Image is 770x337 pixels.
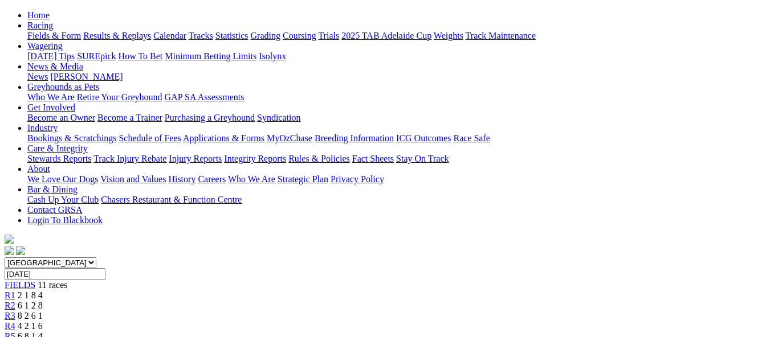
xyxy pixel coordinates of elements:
a: Stewards Reports [27,154,91,163]
a: Syndication [257,113,300,122]
img: twitter.svg [16,246,25,255]
a: Fact Sheets [352,154,394,163]
span: 2 1 8 4 [18,290,43,300]
a: About [27,164,50,174]
a: Coursing [283,31,316,40]
a: History [168,174,195,184]
a: Grading [251,31,280,40]
a: Integrity Reports [224,154,286,163]
a: GAP SA Assessments [165,92,245,102]
a: R2 [5,301,15,310]
a: Stay On Track [396,154,449,163]
a: [PERSON_NAME] [50,72,123,81]
a: Breeding Information [315,133,394,143]
div: Greyhounds as Pets [27,92,765,102]
a: Chasers Restaurant & Function Centre [101,195,242,204]
span: 11 races [38,280,67,290]
a: Strategic Plan [278,174,328,184]
a: ICG Outcomes [396,133,451,143]
a: Wagering [27,41,63,51]
div: About [27,174,765,184]
a: Care & Integrity [27,143,88,153]
a: Results & Replays [83,31,151,40]
a: SUREpick [77,51,116,61]
a: MyOzChase [267,133,312,143]
input: Select date [5,268,105,280]
img: logo-grsa-white.png [5,235,14,244]
div: Industry [27,133,765,143]
a: Isolynx [259,51,286,61]
a: Bar & Dining [27,184,78,194]
a: Careers [198,174,226,184]
a: R1 [5,290,15,300]
a: Minimum Betting Limits [165,51,256,61]
a: 2025 TAB Adelaide Cup [341,31,431,40]
a: Who We Are [228,174,275,184]
a: Become a Trainer [97,113,162,122]
a: R4 [5,321,15,331]
div: Get Involved [27,113,765,123]
a: Rules & Policies [288,154,350,163]
a: Race Safe [453,133,490,143]
a: Injury Reports [169,154,222,163]
a: [DATE] Tips [27,51,75,61]
a: Privacy Policy [331,174,384,184]
a: Track Injury Rebate [93,154,166,163]
div: Racing [27,31,765,41]
a: Statistics [215,31,248,40]
div: News & Media [27,72,765,82]
div: Wagering [27,51,765,61]
a: FIELDS [5,280,35,290]
div: Bar & Dining [27,195,765,205]
a: Become an Owner [27,113,95,122]
a: Weights [434,31,463,40]
a: Industry [27,123,58,133]
span: 6 1 2 8 [18,301,43,310]
img: facebook.svg [5,246,14,255]
a: Fields & Form [27,31,81,40]
a: Contact GRSA [27,205,82,215]
a: Tracks [189,31,213,40]
a: Trials [318,31,339,40]
a: Applications & Forms [183,133,264,143]
a: Track Maintenance [466,31,536,40]
a: Get Involved [27,102,75,112]
a: Greyhounds as Pets [27,82,99,92]
a: Purchasing a Greyhound [165,113,255,122]
a: Calendar [153,31,186,40]
a: Cash Up Your Club [27,195,99,204]
a: Who We Are [27,92,75,102]
div: Care & Integrity [27,154,765,164]
a: We Love Our Dogs [27,174,98,184]
span: 8 2 6 1 [18,311,43,320]
a: Bookings & Scratchings [27,133,116,143]
a: Home [27,10,50,20]
a: Vision and Values [100,174,166,184]
a: News & Media [27,61,83,71]
a: R3 [5,311,15,320]
span: 4 2 1 6 [18,321,43,331]
a: News [27,72,48,81]
a: Login To Blackbook [27,215,103,225]
a: Racing [27,20,53,30]
a: Schedule of Fees [119,133,181,143]
a: How To Bet [119,51,163,61]
a: Retire Your Greyhound [77,92,162,102]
